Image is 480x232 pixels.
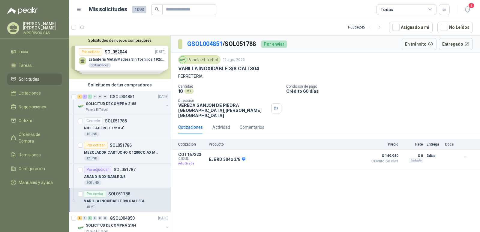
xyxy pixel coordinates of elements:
[7,101,62,113] a: Negociaciones
[19,179,53,186] span: Manuales y ayuda
[110,216,135,220] p: GSOL004850
[82,216,87,220] div: 0
[7,87,62,99] a: Licitaciones
[409,158,423,163] div: Incluido
[77,93,169,112] a: 1 1 1 0 0 0 GSOL004851[DATE] Company LogoSOLICITUD DE COMPRA 2188Panela El Trébol
[105,119,127,123] p: SOL051785
[69,36,171,79] div: Solicitudes de nuevos compradoresPor cotizarSOL052044[DATE] Estantería Metal/Madera Sin Tornillos...
[178,103,269,118] p: VEREDA SANJON DE PIEDRA [GEOGRAPHIC_DATA] , [PERSON_NAME][GEOGRAPHIC_DATA]
[158,94,168,100] p: [DATE]
[84,190,106,197] div: Por enviar
[77,95,82,99] div: 1
[286,89,478,94] p: Crédito 60 días
[93,216,97,220] div: 0
[178,65,259,72] p: VARILLA INOXIDABLE 3/8 CALI 304
[23,22,62,30] p: [PERSON_NAME] [PERSON_NAME]
[468,3,475,8] span: 3
[19,165,45,172] span: Configuración
[437,22,473,33] button: No Leídos
[178,89,183,94] p: 18
[368,159,398,163] span: Crédito 60 días
[187,39,256,49] p: / SOL051788
[88,216,92,220] div: 3
[19,48,28,55] span: Inicio
[223,57,245,63] p: 12 ago, 2025
[93,95,97,99] div: 0
[178,55,220,64] div: Panela El Trébol
[69,164,171,188] a: Por adjudicarSOL051787ARAND INOXIDABLE 3/8300 UND
[19,76,39,83] span: Solicitudes
[77,103,85,110] img: Company Logo
[347,23,384,32] div: 1 - 50 de 245
[19,90,41,96] span: Licitaciones
[402,142,423,146] p: Flete
[155,7,159,11] span: search
[84,142,107,149] div: Por cotizar
[69,115,171,139] a: CerradoSOL051785NIPLE ACERO 1.1/2 X 4"16 UND
[179,56,186,63] img: Company Logo
[19,104,46,110] span: Negociaciones
[286,84,478,89] p: Condición de pago
[110,143,132,147] p: SOL051786
[445,142,457,146] p: Docs
[132,6,146,13] span: 1093
[462,4,473,15] button: 3
[77,224,85,231] img: Company Logo
[108,192,130,196] p: SOL051788
[69,79,171,91] div: Solicitudes de tus compradores
[84,150,159,155] p: MEZCLADOR CARTUCHO X 1200CC AX MC-2BK124-4
[110,95,135,99] p: GSOL004851
[187,40,223,47] a: GSOL004851
[427,152,442,159] p: 3 días
[209,142,365,146] p: Producto
[7,46,62,57] a: Inicio
[7,74,62,85] a: Solicitudes
[84,132,100,137] div: 16 UND
[178,142,205,146] p: Cotización
[84,166,111,173] div: Por adjudicar
[69,188,171,212] a: Por enviarSOL051788VARILLA INOXIDABLE 3/8 CALI 30418 MT
[261,41,287,48] div: Por enviar
[84,125,124,131] p: NIPLE ACERO 1.1/2 X 4"
[7,177,62,188] a: Manuales y ayuda
[19,152,41,158] span: Remisiones
[19,131,56,144] span: Órdenes de Compra
[84,156,100,161] div: 12 UND
[178,157,205,161] span: C: [DATE]
[7,7,38,14] img: Logo peakr
[439,38,473,50] button: Entregado
[7,115,62,126] a: Cotizar
[158,215,168,221] p: [DATE]
[402,38,436,50] button: En tránsito
[23,31,62,35] p: IMPORINOX SAS
[178,73,473,80] p: FERRETERIA
[103,95,107,99] div: 0
[209,157,245,162] p: EJE RD 304 x 3/8
[402,152,423,159] p: $ 0
[7,149,62,161] a: Remisiones
[103,216,107,220] div: 0
[88,95,92,99] div: 1
[389,22,433,33] button: Asignado a mi
[86,223,136,228] p: SOLICITUD DE COMPRA 2184
[86,107,108,112] p: Panela El Trébol
[114,167,136,172] p: SOL051787
[98,95,102,99] div: 0
[240,124,264,131] div: Comentarios
[380,6,393,13] div: Todas
[212,124,230,131] div: Actividad
[89,5,127,14] h1: Mis solicitudes
[84,198,144,204] p: VARILLA INOXIDABLE 3/8 CALI 304
[184,89,194,94] div: MT
[7,163,62,174] a: Configuración
[178,84,281,89] p: Cantidad
[7,129,62,147] a: Órdenes de Compra
[84,174,125,180] p: ARAND INOXIDABLE 3/8
[84,117,103,125] div: Cerrado
[19,62,32,69] span: Tareas
[19,117,32,124] span: Cotizar
[7,60,62,71] a: Tareas
[178,152,205,157] p: COT167323
[84,180,101,185] div: 300 UND
[69,139,171,164] a: Por cotizarSOL051786MEZCLADOR CARTUCHO X 1200CC AX MC-2BK124-412 UND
